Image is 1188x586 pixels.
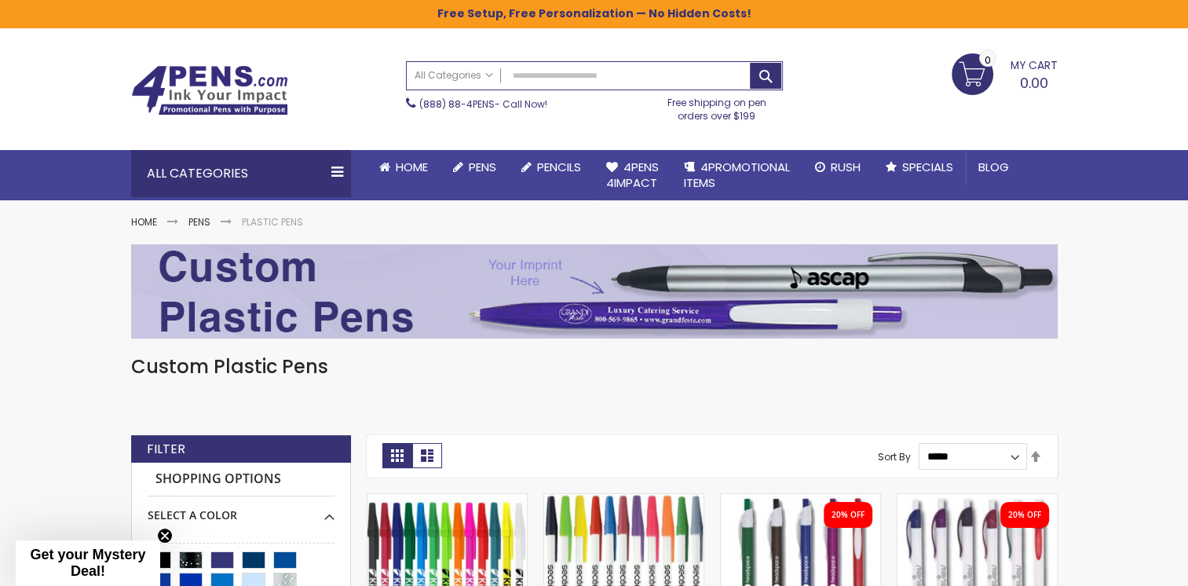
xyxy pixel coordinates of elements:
[897,493,1057,507] a: Oak Pen
[396,159,428,175] span: Home
[419,97,547,111] span: - Call Now!
[131,215,157,229] a: Home
[1058,544,1188,586] iframe: Google Customer Reviews
[873,150,966,185] a: Specials
[367,493,527,507] a: Belfast B Value Stick Pen
[985,53,991,68] span: 0
[594,150,671,201] a: 4Pens4impact
[671,150,802,201] a: 4PROMOTIONALITEMS
[1008,510,1041,521] div: 20% OFF
[131,244,1058,339] img: Plastic Pens
[415,69,493,82] span: All Categories
[148,463,334,496] strong: Shopping Options
[419,97,495,111] a: (888) 88-4PENS
[131,150,351,197] div: All Categories
[188,215,210,229] a: Pens
[832,510,864,521] div: 20% OFF
[721,493,880,507] a: Oak Pen Solid
[606,159,659,191] span: 4Pens 4impact
[131,354,1058,379] h1: Custom Plastic Pens
[684,159,790,191] span: 4PROMOTIONAL ITEMS
[651,90,783,122] div: Free shipping on pen orders over $199
[30,547,145,579] span: Get your Mystery Deal!
[878,449,911,463] label: Sort By
[902,159,953,175] span: Specials
[509,150,594,185] a: Pencils
[382,443,412,468] strong: Grid
[148,496,334,523] div: Select A Color
[469,159,496,175] span: Pens
[131,65,288,115] img: 4Pens Custom Pens and Promotional Products
[537,159,581,175] span: Pencils
[407,62,501,88] a: All Categories
[157,528,173,544] button: Close teaser
[952,53,1058,93] a: 0.00 0
[367,150,440,185] a: Home
[831,159,861,175] span: Rush
[1020,73,1048,93] span: 0.00
[16,540,160,586] div: Get your Mystery Deal!Close teaser
[242,215,303,229] strong: Plastic Pens
[978,159,1009,175] span: Blog
[966,150,1022,185] a: Blog
[544,493,704,507] a: Belfast Value Stick Pen
[440,150,509,185] a: Pens
[802,150,873,185] a: Rush
[147,441,185,458] strong: Filter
